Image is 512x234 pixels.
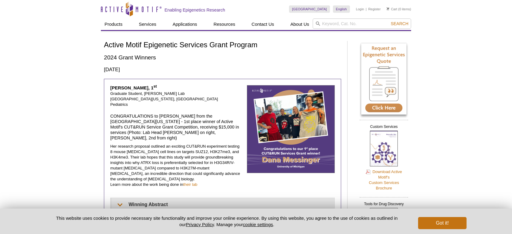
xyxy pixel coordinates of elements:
[169,18,201,30] a: Applications
[368,7,381,11] a: Register
[243,222,273,227] button: cookie settings
[111,198,334,211] summary: Winning Abstract
[45,215,408,228] p: This website uses cookies to provide necessary site functionality and improve your online experie...
[104,53,341,62] h2: 2024 Grant Winners
[247,85,335,173] img: Dana Messinger
[366,169,402,191] a: Download Active Motif'sCustom ServicesBrochure
[248,18,278,30] a: Contact Us
[313,18,411,29] input: Keyword, Cat. No.
[110,113,242,141] h4: CONGRATULATIONS to [PERSON_NAME] from the [GEOGRAPHIC_DATA][US_STATE] - 1st place winner of Activ...
[370,131,398,166] img: Custom Services
[387,7,397,11] a: Cart
[387,5,411,13] li: (0 items)
[360,197,408,208] h2: Tools for Drug Discovery
[110,97,218,101] span: [GEOGRAPHIC_DATA][US_STATE], [GEOGRAPHIC_DATA]
[104,66,341,73] h3: [DATE]
[361,43,407,115] img: Request an Epigenetic Services Quote
[165,7,225,13] h2: Enabling Epigenetics Research
[289,5,330,13] a: [GEOGRAPHIC_DATA]
[360,120,408,131] h2: Custom Services
[418,217,467,229] button: Got it!
[135,18,160,30] a: Services
[333,5,350,13] a: English
[186,222,214,227] a: Privacy Policy
[389,21,410,26] button: Search
[356,7,364,11] a: Login
[387,7,389,10] img: Your Cart
[110,144,242,187] p: Her research proposal outlined an exciting CUT&RUN experiment testing 8 mouse [MEDICAL_DATA] cell...
[366,5,367,13] li: |
[210,18,239,30] a: Resources
[104,41,341,50] h1: Active Motif Epigenetic Services Grant Program
[110,91,185,96] span: Graduate Student, [PERSON_NAME] Lab
[110,102,128,107] span: Pediatrics
[101,18,126,30] a: Products
[154,84,157,89] sup: st
[110,85,157,90] strong: [PERSON_NAME], 1
[183,182,197,187] a: their lab
[287,18,313,30] a: About Us
[391,21,408,26] span: Search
